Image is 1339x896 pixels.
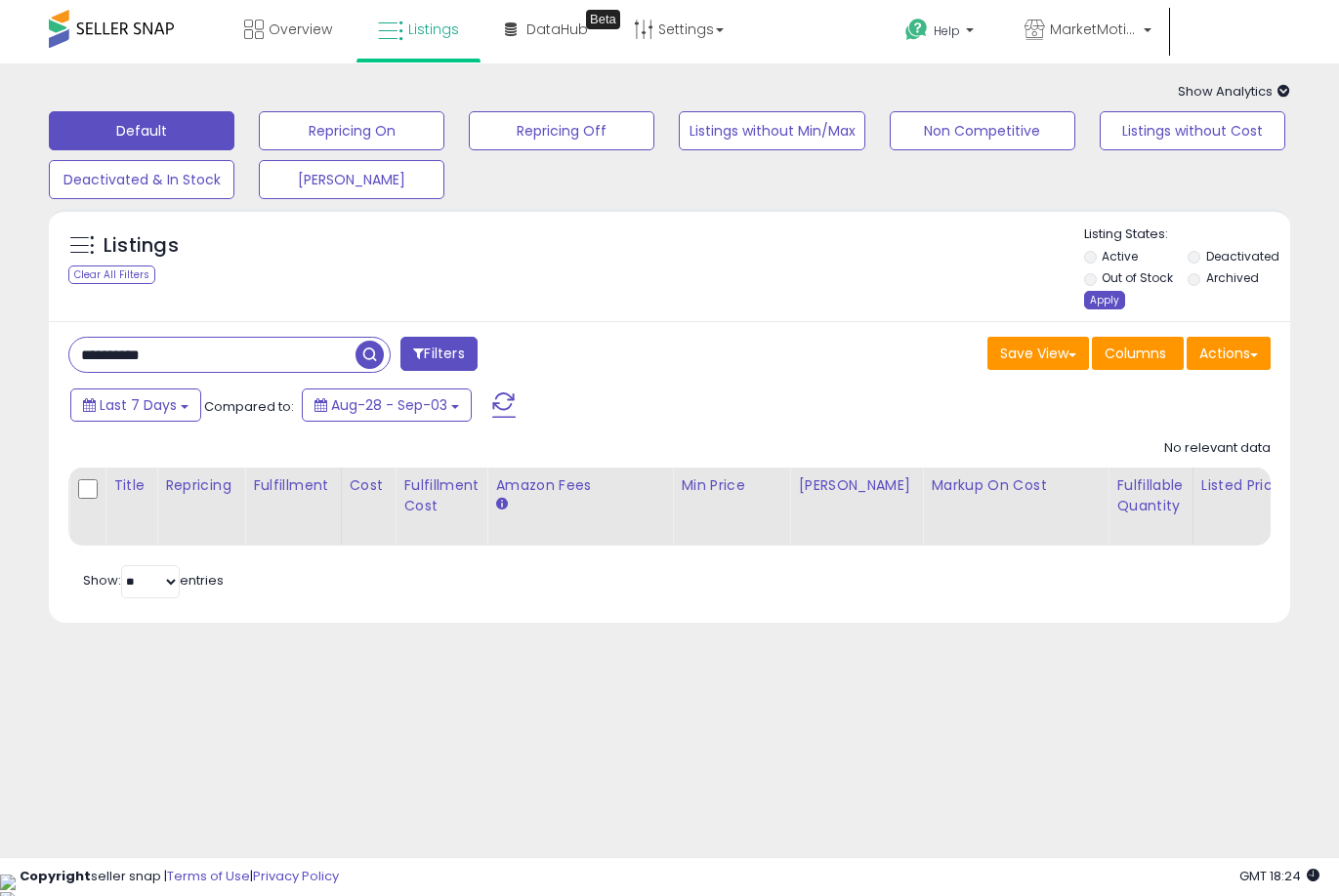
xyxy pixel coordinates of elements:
a: Help [890,3,993,63]
button: Filters [400,337,477,371]
label: Out of Stock [1102,269,1173,286]
button: Default [49,111,234,150]
span: Show: entries [83,571,224,590]
span: MarketMotions [1050,20,1138,39]
label: Archived [1206,269,1259,286]
button: Last 7 Days [70,388,201,422]
button: Listings without Cost [1100,111,1285,150]
div: Markup on Cost [931,475,1100,496]
div: Fulfillable Quantity [1116,475,1184,516]
a: Privacy Policy [253,867,339,885]
button: [PERSON_NAME] [259,160,444,199]
button: Listings without Min/Max [679,111,864,150]
div: Repricing [165,475,236,496]
div: Fulfillment [253,475,332,496]
button: Columns [1092,337,1184,370]
span: Compared to: [204,397,294,416]
div: Clear All Filters [68,265,155,284]
label: Deactivated [1206,248,1279,265]
div: [PERSON_NAME] [798,475,914,496]
div: Tooltip anchor [586,10,620,29]
span: Overview [269,20,332,39]
div: Fulfillment Cost [403,475,479,516]
div: Amazon Fees [495,475,664,496]
span: DataHub [526,20,588,39]
button: Aug-28 - Sep-03 [302,388,472,422]
span: 2025-09-11 18:24 GMT [1239,867,1319,885]
span: Listings [408,20,459,39]
p: Listing States: [1084,225,1290,244]
button: Non Competitive [890,111,1075,150]
span: Last 7 Days [100,395,177,415]
div: No relevant data [1164,439,1271,458]
strong: Copyright [20,867,91,885]
label: Active [1102,248,1138,265]
span: Help [934,22,960,39]
span: Columns [1105,344,1166,363]
button: Save View [987,337,1089,370]
span: Show Analytics [1178,82,1290,101]
div: Title [113,475,148,496]
small: Amazon Fees. [495,496,507,513]
button: Repricing Off [469,111,654,150]
div: Cost [350,475,388,496]
i: Get Help [904,18,929,42]
a: Terms of Use [167,867,250,885]
th: The percentage added to the cost of goods (COGS) that forms the calculator for Min & Max prices. [923,468,1109,546]
div: Min Price [681,475,781,496]
button: Deactivated & In Stock [49,160,234,199]
span: Aug-28 - Sep-03 [331,395,447,415]
h5: Listings [104,232,179,260]
button: Repricing On [259,111,444,150]
button: Actions [1187,337,1271,370]
div: Apply [1084,291,1125,309]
